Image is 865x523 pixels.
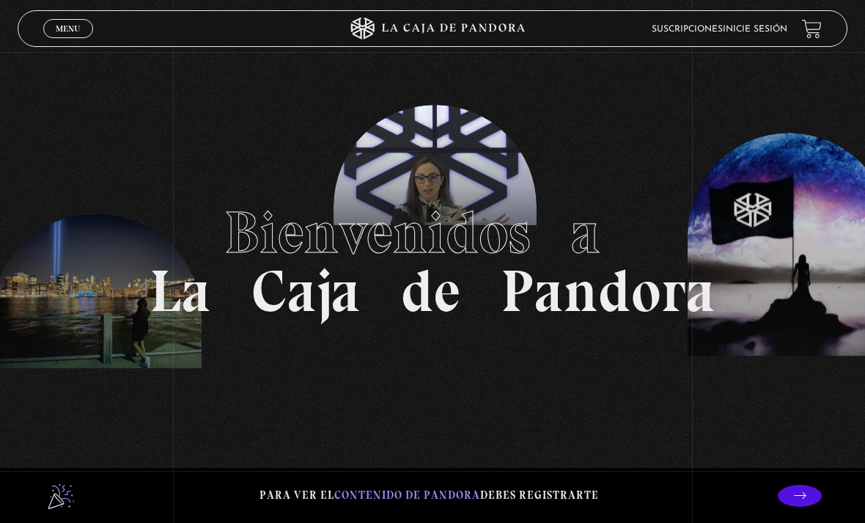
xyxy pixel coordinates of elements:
[56,24,80,33] span: Menu
[259,486,599,505] p: Para ver el debes registrarte
[51,37,86,47] span: Cerrar
[224,197,641,268] span: Bienvenidos a
[150,203,715,321] h1: La Caja de Pandora
[652,25,723,34] a: Suscripciones
[802,19,822,39] a: View your shopping cart
[723,25,787,34] a: Inicie sesión
[334,489,480,502] span: contenido de Pandora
